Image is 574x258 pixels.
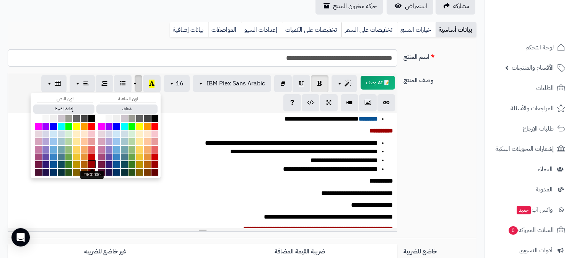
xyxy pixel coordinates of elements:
[516,204,553,215] span: وآتس آب
[489,160,569,178] a: العملاء
[361,76,395,90] button: 📝 AI وصف
[489,38,569,57] a: لوحة التحكم
[489,140,569,158] a: إشعارات التحويلات البنكية
[453,2,469,11] span: مشاركه
[489,79,569,97] a: الطلبات
[489,201,569,219] a: وآتس آبجديد
[397,22,436,38] a: خيارات المنتج
[536,184,553,195] span: المدونة
[489,180,569,199] a: المدونة
[208,22,241,38] a: المواصفات
[509,226,518,235] span: 0
[241,22,282,38] a: إعدادات السيو
[400,244,480,256] label: خاضع للضريبة
[511,103,554,114] span: المراجعات والأسئلة
[400,73,480,85] label: وصف المنتج
[538,164,553,175] span: العملاء
[33,105,94,114] button: إعادة الضبط
[170,22,208,38] a: بيانات إضافية
[489,99,569,118] a: المراجعات والأسئلة
[11,228,30,247] div: Open Intercom Messenger
[536,83,554,93] span: الطلبات
[523,123,554,134] span: طلبات الإرجاع
[164,75,190,92] button: 16
[522,21,567,38] img: logo-2.png
[405,2,427,11] span: استعراض
[489,221,569,239] a: السلات المتروكة0
[508,225,554,235] span: السلات المتروكة
[333,2,377,11] span: حركة مخزون المنتج
[436,22,476,38] a: بيانات أساسية
[207,79,265,88] span: IBM Plex Sans Arabic
[519,245,553,256] span: أدوات التسويق
[80,171,104,179] div: #9C0000
[512,62,554,73] span: الأقسام والمنتجات
[517,206,531,214] span: جديد
[100,96,156,103] div: لون الخلفية
[489,119,569,138] a: طلبات الإرجاع
[193,75,271,92] button: IBM Plex Sans Arabic
[400,49,480,62] label: اسم المنتج
[282,22,341,38] a: تخفيضات على الكميات
[496,144,554,154] span: إشعارات التحويلات البنكية
[341,22,397,38] a: تخفيضات على السعر
[525,42,554,53] span: لوحة التحكم
[37,96,93,103] div: لون النص
[176,79,184,88] span: 16
[96,105,158,114] button: شفاف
